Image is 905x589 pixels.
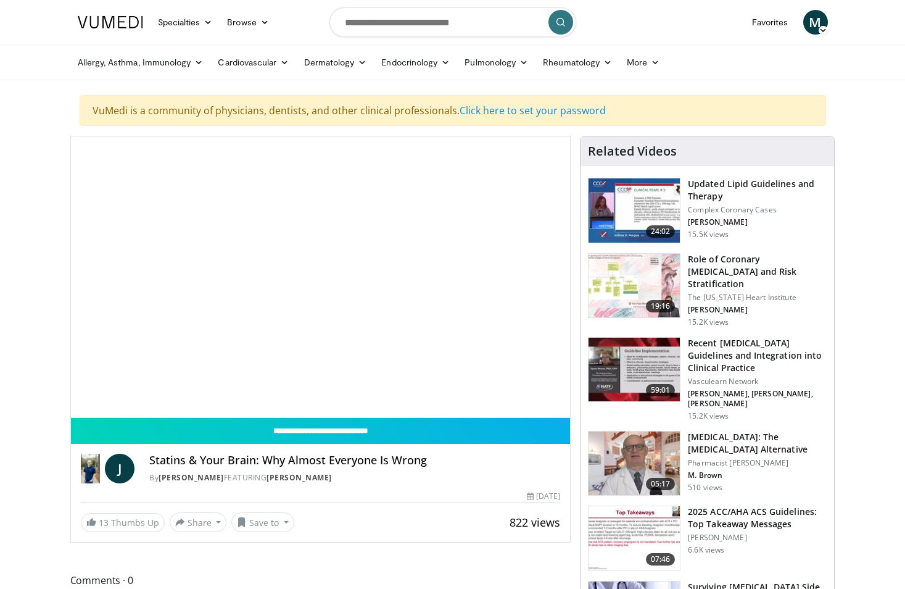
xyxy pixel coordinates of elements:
[588,506,827,571] a: 07:46 2025 ACC/AHA ACS Guidelines: Top Takeaway Messages [PERSON_NAME] 6.6K views
[619,50,667,75] a: More
[646,300,676,312] span: 19:16
[688,217,827,227] p: [PERSON_NAME]
[803,10,828,35] a: M
[688,377,827,386] p: Vasculearn Network
[588,178,827,243] a: 24:02 Updated Lipid Guidelines and Therapy Complex Coronary Cases [PERSON_NAME] 15.5K views
[210,50,296,75] a: Cardiovascular
[297,50,374,75] a: Dermatology
[81,454,101,483] img: Dr. Jordan Rennicke
[589,432,680,496] img: ce9609b9-a9bf-4b08-84dd-8eeb8ab29fc6.150x105_q85_crop-smart_upscale.jpg
[170,512,227,532] button: Share
[688,293,827,303] p: The [US_STATE] Heart Institute
[329,7,576,37] input: Search topics, interventions
[688,178,827,203] h3: Updated Lipid Guidelines and Therapy
[646,553,676,566] span: 07:46
[80,95,826,126] div: VuMedi is a community of physicians, dentists, and other clinical professionals.
[589,178,680,243] img: 77f671eb-9394-4acc-bc78-a9f077f94e00.150x105_q85_crop-smart_upscale.jpg
[527,491,560,502] div: [DATE]
[688,253,827,290] h3: Role of Coronary [MEDICAL_DATA] and Risk Stratification
[589,506,680,570] img: 369ac253-1227-4c00-b4e1-6e957fd240a8.150x105_q85_crop-smart_upscale.jpg
[71,136,571,418] video-js: Video Player
[588,431,827,496] a: 05:17 [MEDICAL_DATA]: The [MEDICAL_DATA] Alternative Pharmacist [PERSON_NAME] M. Brown 510 views
[149,454,560,467] h4: Statins & Your Brain: Why Almost Everyone Is Wrong
[81,513,165,532] a: 13 Thumbs Up
[159,472,224,483] a: [PERSON_NAME]
[78,16,143,28] img: VuMedi Logo
[646,384,676,396] span: 59:01
[688,230,729,240] p: 15.5K views
[688,337,827,374] h3: Recent [MEDICAL_DATA] Guidelines and Integration into Clinical Practice
[70,572,571,588] span: Comments 0
[460,104,606,117] a: Click here to set your password
[374,50,457,75] a: Endocrinology
[688,411,729,421] p: 15.2K views
[267,472,332,483] a: [PERSON_NAME]
[457,50,535,75] a: Pulmonology
[688,458,827,468] p: Pharmacist [PERSON_NAME]
[688,483,722,493] p: 510 views
[646,225,676,238] span: 24:02
[588,253,827,327] a: 19:16 Role of Coronary [MEDICAL_DATA] and Risk Stratification The [US_STATE] Heart Institute [PER...
[151,10,220,35] a: Specialties
[688,389,827,409] p: [PERSON_NAME], [PERSON_NAME], [PERSON_NAME]
[688,506,827,530] h3: 2025 ACC/AHA ACS Guidelines: Top Takeaway Messages
[535,50,619,75] a: Rheumatology
[510,515,560,530] span: 822 views
[231,512,294,532] button: Save to
[688,305,827,315] p: [PERSON_NAME]
[588,144,677,159] h4: Related Videos
[70,50,211,75] a: Allergy, Asthma, Immunology
[688,205,827,215] p: Complex Coronary Cases
[220,10,276,35] a: Browse
[688,317,729,327] p: 15.2K views
[589,338,680,402] img: 87825f19-cf4c-4b91-bba1-ce218758c6bb.150x105_q85_crop-smart_upscale.jpg
[99,517,109,528] span: 13
[105,454,134,483] a: J
[745,10,796,35] a: Favorites
[589,254,680,318] img: 1efa8c99-7b8a-4ab5-a569-1c219ae7bd2c.150x105_q85_crop-smart_upscale.jpg
[588,337,827,421] a: 59:01 Recent [MEDICAL_DATA] Guidelines and Integration into Clinical Practice Vasculearn Network ...
[149,472,560,483] div: By FEATURING
[646,478,676,490] span: 05:17
[688,545,724,555] p: 6.6K views
[688,470,827,480] p: M. Brown
[688,533,827,543] p: [PERSON_NAME]
[688,431,827,456] h3: [MEDICAL_DATA]: The [MEDICAL_DATA] Alternative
